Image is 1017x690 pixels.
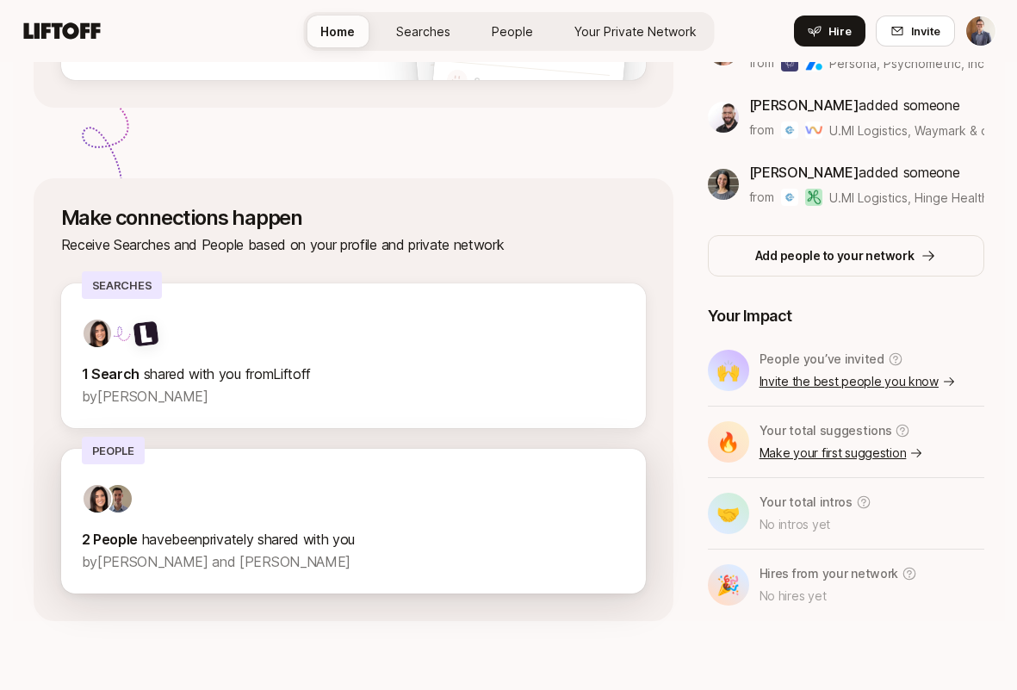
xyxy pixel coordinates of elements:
[61,233,646,256] p: Receive Searches and People based on your profile and private network
[876,16,955,47] button: Invite
[760,443,924,463] a: Make your first suggestion
[760,420,892,441] p: Your total suggestions
[805,54,822,71] img: Psychometric, Inc.
[144,365,311,382] span: shared with you from Liftoff
[828,22,852,40] span: Hire
[966,16,995,46] img: Alan Beard
[760,563,899,584] p: Hires from your network
[84,485,111,513] img: 71d7b91d_d7cb_43b4_a7ea_a9b2f2cc6e03.jpg
[445,69,468,91] img: default-avatar.svg
[492,24,533,39] span: People
[708,169,739,200] img: fb7a7cf9_9d77_4ec7_af48_61793463cbc2.jpg
[794,16,865,47] button: Hire
[382,16,464,47] a: Searches
[755,246,915,266] p: Add people to your network
[82,531,138,548] strong: 2 People
[760,371,956,392] p: Invite the best people you know
[781,121,798,139] img: U.MI Logistics
[574,24,697,39] span: Your Private Network
[749,94,984,116] p: added someone
[911,22,940,40] span: Invite
[760,514,871,535] p: No intros yet
[104,485,132,513] img: bf8f663c_42d6_4f7d_af6b_5f71b9527721.jpg
[82,385,625,407] p: by [PERSON_NAME]
[133,320,158,346] img: Liftoff
[805,121,822,139] img: Waymark
[749,161,984,183] p: added someone
[84,320,111,347] img: 71d7b91d_d7cb_43b4_a7ea_a9b2f2cc6e03.jpg
[708,493,749,534] div: 🤝
[781,54,798,71] img: Persona
[749,53,774,73] p: from
[749,96,859,114] span: [PERSON_NAME]
[760,492,853,513] p: Your total intros
[708,304,984,328] p: Your Impact
[760,586,918,606] p: No hires yet
[478,16,547,47] a: People
[82,528,625,550] p: privately shared with you
[805,189,822,206] img: Hinge Health
[708,421,749,463] div: 🔥
[82,553,350,570] span: by [PERSON_NAME] and [PERSON_NAME]
[760,349,884,370] p: People you’ve invited
[320,24,355,39] span: Home
[708,350,749,391] div: 🙌
[307,16,369,47] a: Home
[561,16,710,47] a: Your Private Network
[749,120,774,140] p: from
[82,365,140,382] strong: 1 Search
[142,531,202,548] span: have been
[708,564,749,606] div: 🎉
[82,437,145,464] p: People
[396,24,450,39] span: Searches
[965,16,996,47] button: Alan Beard
[708,102,739,133] img: 626c30b8_a68b_4edd_b6b6_6c0bd0d4b8c0.jpg
[61,206,646,230] p: Make connections happen
[82,271,163,299] p: Searches
[749,164,859,181] span: [PERSON_NAME]
[781,189,798,206] img: U.MI Logistics
[708,235,984,277] button: Add people to your network
[749,187,774,208] p: from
